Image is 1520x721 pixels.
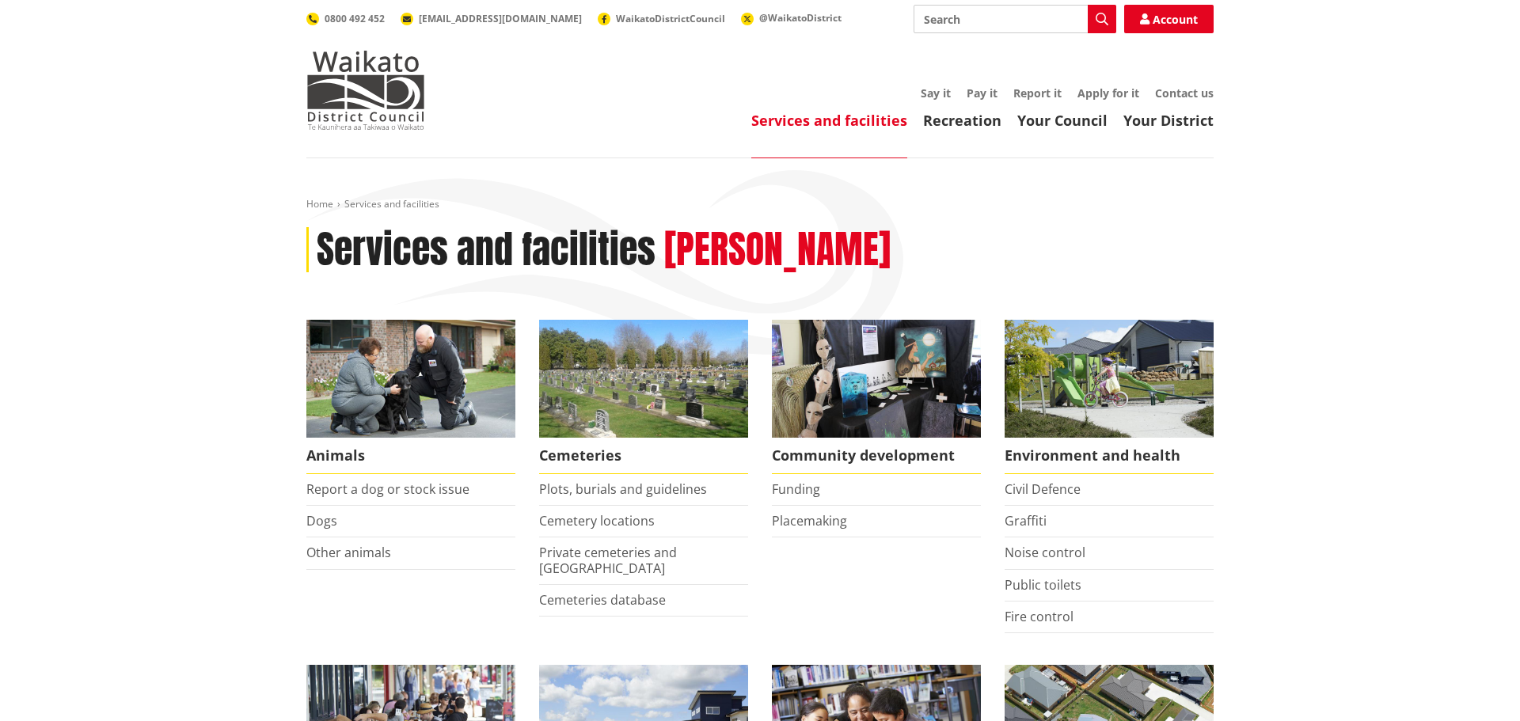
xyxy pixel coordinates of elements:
[539,480,707,498] a: Plots, burials and guidelines
[664,227,891,273] h2: [PERSON_NAME]
[306,544,391,561] a: Other animals
[306,512,337,529] a: Dogs
[306,320,515,438] img: Animal Control
[306,198,1214,211] nav: breadcrumb
[344,197,439,211] span: Services and facilities
[598,12,725,25] a: WaikatoDistrictCouncil
[1013,85,1062,101] a: Report it
[914,5,1116,33] input: Search input
[306,438,515,474] span: Animals
[1005,480,1081,498] a: Civil Defence
[539,438,748,474] span: Cemeteries
[539,512,655,529] a: Cemetery locations
[616,12,725,25] span: WaikatoDistrictCouncil
[317,227,655,273] h1: Services and facilities
[772,320,981,474] a: Matariki Travelling Suitcase Art Exhibition Community development
[967,85,997,101] a: Pay it
[1005,438,1214,474] span: Environment and health
[401,12,582,25] a: [EMAIL_ADDRESS][DOMAIN_NAME]
[539,320,748,474] a: Huntly Cemetery Cemeteries
[539,544,677,576] a: Private cemeteries and [GEOGRAPHIC_DATA]
[325,12,385,25] span: 0800 492 452
[1077,85,1139,101] a: Apply for it
[1005,544,1085,561] a: Noise control
[741,11,842,25] a: @WaikatoDistrict
[923,111,1001,130] a: Recreation
[759,11,842,25] span: @WaikatoDistrict
[772,512,847,529] a: Placemaking
[539,591,666,609] a: Cemeteries database
[306,51,425,130] img: Waikato District Council - Te Kaunihera aa Takiwaa o Waikato
[1005,320,1214,438] img: New housing in Pokeno
[751,111,907,130] a: Services and facilities
[306,197,333,211] a: Home
[419,12,582,25] span: [EMAIL_ADDRESS][DOMAIN_NAME]
[772,480,820,498] a: Funding
[1005,320,1214,474] a: New housing in Pokeno Environment and health
[772,438,981,474] span: Community development
[306,480,469,498] a: Report a dog or stock issue
[1017,111,1108,130] a: Your Council
[1124,5,1214,33] a: Account
[1155,85,1214,101] a: Contact us
[921,85,951,101] a: Say it
[1123,111,1214,130] a: Your District
[1005,608,1073,625] a: Fire control
[1005,576,1081,594] a: Public toilets
[539,320,748,438] img: Huntly Cemetery
[306,320,515,474] a: Waikato District Council Animal Control team Animals
[772,320,981,438] img: Matariki Travelling Suitcase Art Exhibition
[306,12,385,25] a: 0800 492 452
[1005,512,1047,529] a: Graffiti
